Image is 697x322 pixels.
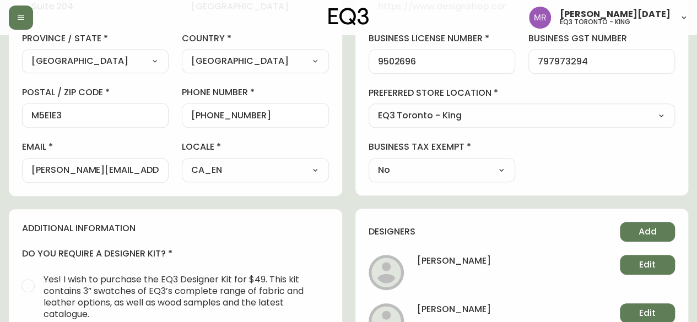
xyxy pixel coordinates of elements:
[417,255,491,275] h4: [PERSON_NAME]
[529,7,551,29] img: 433a7fc21d7050a523c0a08e44de74d9
[328,8,369,25] img: logo
[560,10,671,19] span: [PERSON_NAME][DATE]
[369,32,515,45] label: business license number
[639,226,657,238] span: Add
[182,86,328,99] label: phone number
[22,141,169,153] label: email
[369,226,415,238] h4: designers
[639,259,656,271] span: Edit
[369,141,515,153] label: business tax exempt
[528,32,675,45] label: business gst number
[620,222,675,242] button: Add
[22,86,169,99] label: postal / zip code
[182,32,328,45] label: country
[22,222,329,234] h4: additional information
[620,255,675,275] button: Edit
[639,307,656,319] span: Edit
[44,274,320,320] span: Yes! I wish to purchase the EQ3 Designer Kit for $49. This kit contains 3” swatches of EQ3’s comp...
[22,248,329,260] h4: do you require a designer kit?
[22,32,169,45] label: province / state
[560,19,630,25] h5: eq3 toronto - king
[182,141,328,153] label: locale
[369,87,676,99] label: preferred store location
